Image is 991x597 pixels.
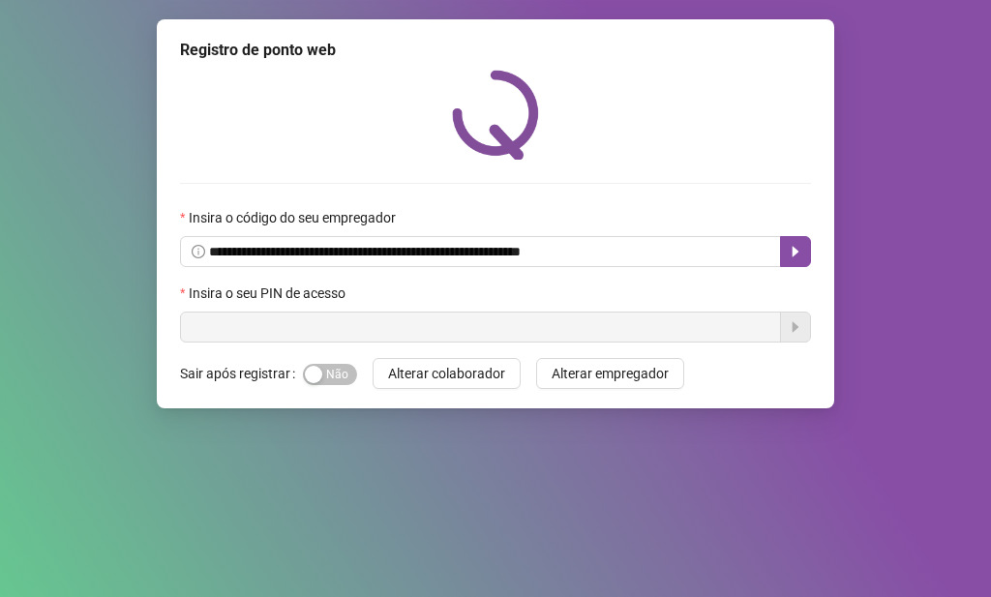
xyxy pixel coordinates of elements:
label: Insira o seu PIN de acesso [180,283,358,304]
div: Registro de ponto web [180,39,811,62]
button: Alterar colaborador [373,358,521,389]
span: Alterar colaborador [388,363,505,384]
button: Alterar empregador [536,358,684,389]
span: Alterar empregador [552,363,669,384]
span: caret-right [788,244,803,259]
label: Sair após registrar [180,358,303,389]
label: Insira o código do seu empregador [180,207,408,228]
span: info-circle [192,245,205,258]
img: QRPoint [452,70,539,160]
